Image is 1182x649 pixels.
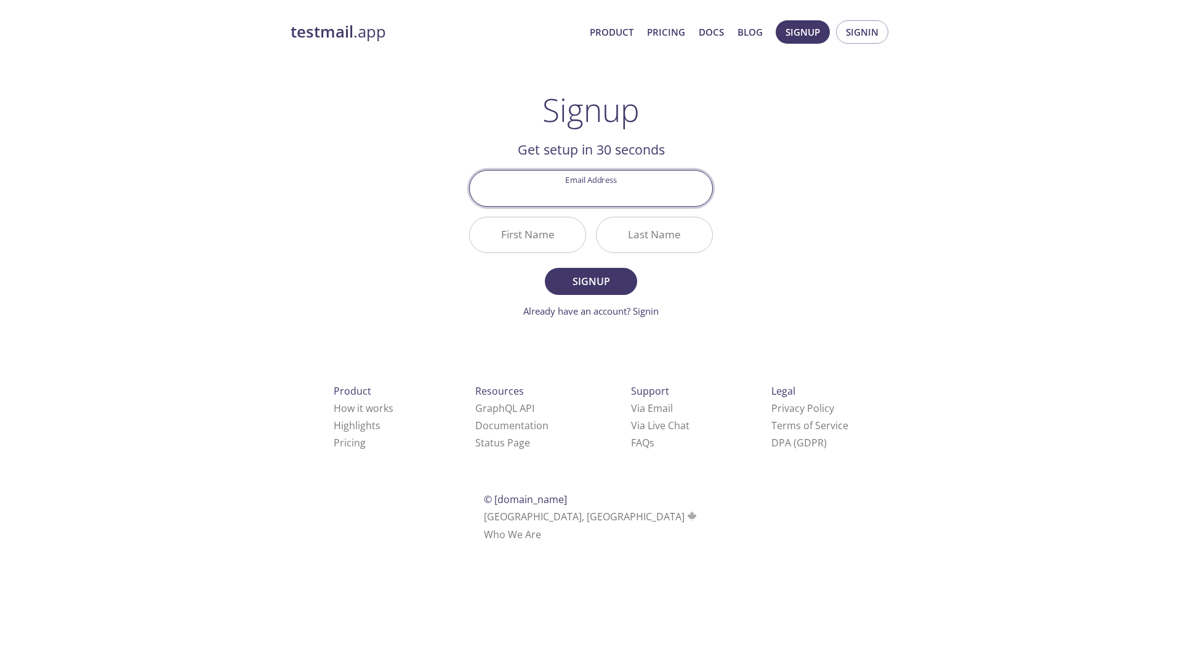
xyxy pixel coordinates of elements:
span: © [DOMAIN_NAME] [484,493,567,506]
a: Highlights [334,419,380,432]
span: Signup [786,24,820,40]
a: testmail.app [291,22,580,42]
span: Product [334,384,371,398]
a: Pricing [647,24,685,40]
span: Signin [846,24,878,40]
a: How it works [334,401,393,415]
a: Documentation [475,419,549,432]
button: Signup [545,268,637,295]
span: Resources [475,384,524,398]
button: Signin [836,20,888,44]
h1: Signup [542,91,640,128]
a: Status Page [475,436,530,449]
span: Legal [771,384,795,398]
span: Signup [558,273,624,290]
a: Via Live Chat [631,419,689,432]
a: Product [590,24,633,40]
a: FAQ [631,436,654,449]
span: s [649,436,654,449]
strong: testmail [291,21,353,42]
h2: Get setup in 30 seconds [469,139,713,160]
a: Who We Are [484,528,541,541]
a: Already have an account? Signin [523,305,659,317]
a: Blog [738,24,763,40]
a: DPA (GDPR) [771,436,827,449]
button: Signup [776,20,830,44]
a: GraphQL API [475,401,534,415]
a: Privacy Policy [771,401,834,415]
a: Terms of Service [771,419,848,432]
span: [GEOGRAPHIC_DATA], [GEOGRAPHIC_DATA] [484,510,699,523]
span: Support [631,384,669,398]
a: Pricing [334,436,366,449]
a: Via Email [631,401,673,415]
a: Docs [699,24,724,40]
